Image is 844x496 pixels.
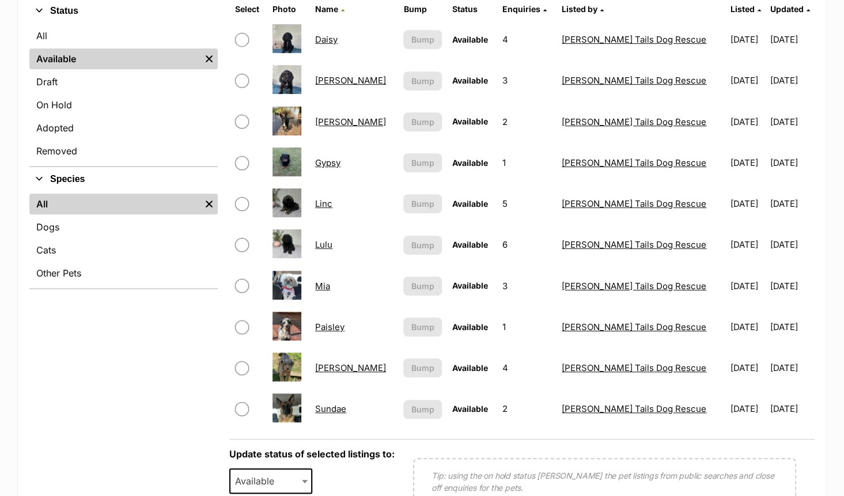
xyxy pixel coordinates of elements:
span: Updated [770,4,804,14]
span: Available [452,35,488,44]
td: 1 [498,307,556,347]
a: Removed [29,141,218,161]
button: Bump [403,400,442,419]
a: Lulu [315,239,332,250]
a: Linc [315,198,332,209]
span: Available [452,363,488,373]
a: [PERSON_NAME] [315,116,386,127]
td: [DATE] [726,102,769,142]
button: Bump [403,153,442,172]
a: Draft [29,71,218,92]
button: Bump [403,71,442,90]
button: Status [29,3,218,18]
span: Bump [411,198,434,210]
span: Available [452,240,488,249]
a: [PERSON_NAME] Tails Dog Rescue [562,75,706,86]
button: Species [29,172,218,187]
a: Enquiries [502,4,547,14]
span: Available [229,468,312,494]
a: Paisley [315,321,345,332]
td: 2 [498,389,556,429]
td: [DATE] [726,348,769,388]
td: [DATE] [770,225,813,264]
a: [PERSON_NAME] Tails Dog Rescue [562,362,706,373]
td: 6 [498,225,556,264]
span: Available [230,473,286,489]
a: Sundae [315,403,346,414]
a: [PERSON_NAME] Tails Dog Rescue [562,281,706,291]
button: Bump [403,194,442,213]
a: [PERSON_NAME] [315,75,386,86]
td: [DATE] [770,60,813,100]
button: Bump [403,358,442,377]
span: Name [315,4,338,14]
td: [DATE] [726,184,769,224]
a: [PERSON_NAME] Tails Dog Rescue [562,321,706,332]
td: [DATE] [770,348,813,388]
td: [DATE] [726,307,769,347]
a: [PERSON_NAME] Tails Dog Rescue [562,403,706,414]
td: [DATE] [770,143,813,183]
span: Listed [731,4,755,14]
a: [PERSON_NAME] Tails Dog Rescue [562,198,706,209]
span: Bump [411,280,434,292]
a: [PERSON_NAME] Tails Dog Rescue [562,34,706,45]
a: Other Pets [29,263,218,283]
td: [DATE] [770,20,813,59]
td: 3 [498,266,556,306]
span: Bump [411,362,434,374]
span: Available [452,116,488,126]
a: All [29,25,218,46]
a: [PERSON_NAME] [315,362,386,373]
button: Bump [403,30,442,49]
label: Update status of selected listings to: [229,448,395,460]
span: Available [452,199,488,209]
a: Remove filter [200,194,218,214]
span: Listed by [562,4,597,14]
a: All [29,194,200,214]
a: [PERSON_NAME] Tails Dog Rescue [562,239,706,250]
span: Bump [411,33,434,46]
td: [DATE] [770,184,813,224]
button: Bump [403,112,442,131]
span: Bump [411,321,434,333]
span: Available [452,322,488,332]
a: Listed [731,4,761,14]
td: 4 [498,20,556,59]
span: Bump [411,75,434,87]
td: [DATE] [770,102,813,142]
span: Bump [411,157,434,169]
a: Mia [315,281,330,291]
td: [DATE] [726,389,769,429]
a: Daisy [315,34,338,45]
td: [DATE] [726,266,769,306]
td: 2 [498,102,556,142]
a: Cats [29,240,218,260]
button: Bump [403,236,442,255]
a: Dogs [29,217,218,237]
button: Bump [403,277,442,296]
td: 5 [498,184,556,224]
td: [DATE] [726,20,769,59]
a: [PERSON_NAME] Tails Dog Rescue [562,157,706,168]
span: Available [452,404,488,414]
a: [PERSON_NAME] Tails Dog Rescue [562,116,706,127]
span: Bump [411,403,434,415]
a: Available [29,48,200,69]
td: 4 [498,348,556,388]
td: [DATE] [726,143,769,183]
td: [DATE] [770,266,813,306]
a: Adopted [29,118,218,138]
p: Tip: using the on hold status [PERSON_NAME] the pet listings from public searches and close off e... [432,470,778,494]
button: Bump [403,317,442,336]
a: Name [315,4,345,14]
span: translation missing: en.admin.listings.index.attributes.enquiries [502,4,540,14]
span: Available [452,281,488,290]
td: [DATE] [770,307,813,347]
div: Status [29,23,218,166]
a: Gypsy [315,157,340,168]
td: [DATE] [726,225,769,264]
td: 3 [498,60,556,100]
td: 1 [498,143,556,183]
a: Remove filter [200,48,218,69]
